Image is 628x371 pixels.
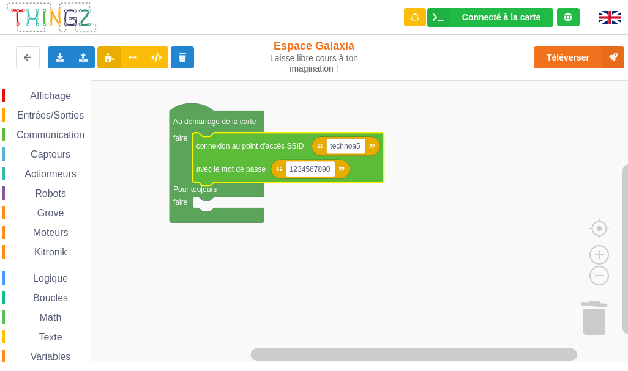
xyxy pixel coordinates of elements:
div: Laisse libre cours à ton imagination ! [263,53,365,74]
div: Tu es connecté au serveur de création de Thingz [557,8,580,26]
div: Ta base fonctionne bien ! [427,8,553,27]
text: faire [173,134,188,142]
div: Espace Galaxia [263,39,365,74]
span: Capteurs [29,149,72,160]
span: Logique [31,273,70,284]
button: Téléverser [534,46,624,68]
span: Affichage [28,90,72,101]
text: technoa5 [330,142,361,150]
span: Robots [33,188,68,199]
div: Connecté à la carte [462,13,540,21]
span: Communication [15,130,86,140]
text: avec le mot de passe [196,164,266,173]
span: Moteurs [31,227,70,238]
img: gb.png [599,11,621,24]
span: Texte [37,332,64,342]
span: Boucles [31,293,70,303]
text: 1234567890 [290,164,331,173]
text: Pour toujours [173,185,217,194]
text: connexion au point d'accès SSID [196,142,304,150]
span: Grove [36,208,66,218]
text: faire [173,198,188,207]
span: Math [38,312,64,323]
span: Kitronik [32,247,69,257]
img: thingz_logo.png [6,1,97,34]
span: Entrées/Sorties [15,110,86,120]
span: Actionneurs [23,169,78,179]
text: Au démarrage de la carte [173,117,256,126]
span: Variables [29,351,73,362]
